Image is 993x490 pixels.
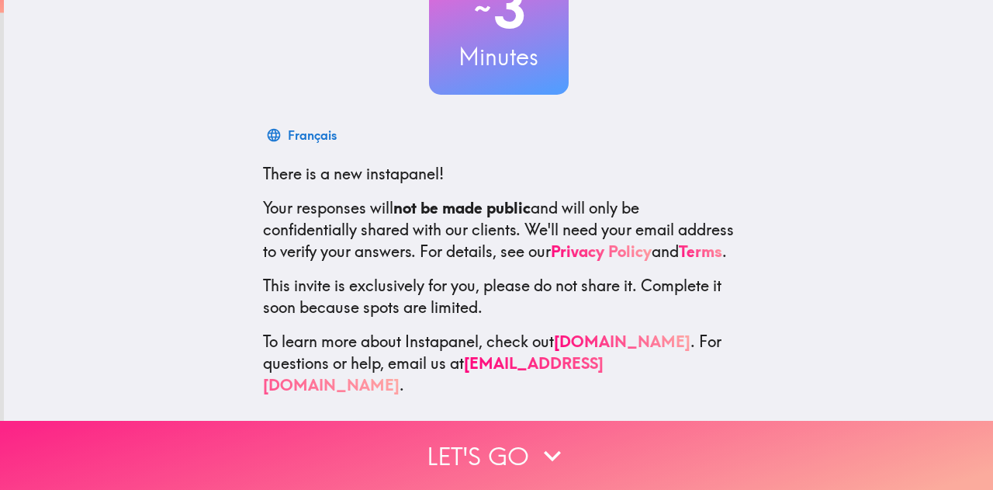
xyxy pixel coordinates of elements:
[551,242,652,261] a: Privacy Policy
[263,353,604,394] a: [EMAIL_ADDRESS][DOMAIN_NAME]
[263,275,735,318] p: This invite is exclusively for you, please do not share it. Complete it soon because spots are li...
[554,332,690,351] a: [DOMAIN_NAME]
[263,197,735,262] p: Your responses will and will only be confidentially shared with our clients. We'll need your emai...
[679,242,722,261] a: Terms
[393,198,531,217] b: not be made public
[429,40,569,73] h3: Minutes
[263,331,735,396] p: To learn more about Instapanel, check out . For questions or help, email us at .
[288,124,337,146] div: Français
[263,164,444,183] span: There is a new instapanel!
[263,120,343,151] button: Français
